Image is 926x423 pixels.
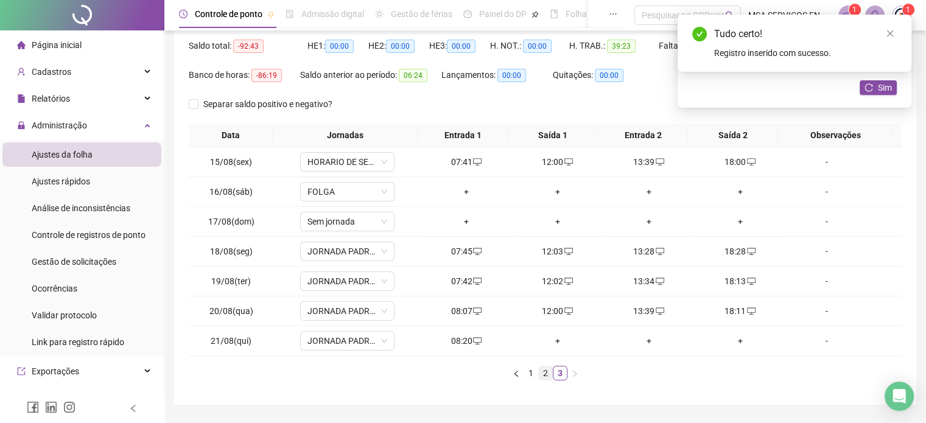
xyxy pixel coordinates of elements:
[714,46,897,60] div: Registro inserido com sucesso.
[567,366,582,380] button: right
[865,83,873,92] span: reload
[426,334,507,348] div: 08:20
[700,155,781,169] div: 18:00
[659,41,691,51] span: Faltas: 9
[497,69,526,82] span: 00:00
[32,366,79,376] span: Exportações
[893,6,911,24] img: 4943
[32,284,77,293] span: Ocorrências
[563,277,573,285] span: desktop
[381,278,388,285] span: down
[426,245,507,258] div: 07:45
[195,9,262,19] span: Controle de ponto
[852,5,857,14] span: 1
[307,332,387,350] span: JORNADA PADRÃO
[32,203,130,213] span: Análise de inconsistências
[391,9,452,19] span: Gestão de férias
[32,230,146,240] span: Controle de registros de ponto
[906,5,910,14] span: 1
[208,217,254,226] span: 17/08(dom)
[654,158,664,166] span: desktop
[608,304,690,318] div: 13:39
[381,337,388,344] span: down
[517,334,598,348] div: +
[307,212,387,231] span: Sem jornada
[790,274,862,288] div: -
[210,246,253,256] span: 18/08(seg)
[233,40,264,53] span: -92:43
[472,337,482,345] span: desktop
[17,367,26,376] span: export
[849,4,861,16] sup: 1
[17,94,26,103] span: file
[700,334,781,348] div: +
[869,10,880,21] span: bell
[608,185,690,198] div: +
[32,40,82,50] span: Página inicial
[567,366,582,380] li: Próxima página
[607,40,636,53] span: 39:23
[426,274,507,288] div: 07:42
[725,11,734,20] span: search
[17,68,26,76] span: user-add
[479,9,527,19] span: Painel do DP
[63,401,75,413] span: instagram
[883,27,897,40] a: Close
[517,185,598,198] div: +
[307,302,387,320] span: JORNADA PADRÃO
[32,150,93,159] span: Ajustes da folha
[566,9,644,19] span: Folha de pagamento
[210,157,252,167] span: 15/08(sex)
[746,247,756,256] span: desktop
[688,124,778,147] th: Saída 2
[790,245,862,258] div: -
[598,124,688,147] th: Entrada 2
[32,257,116,267] span: Gestão de solicitações
[490,39,569,53] div: H. NOT.:
[517,274,598,288] div: 12:02
[517,304,598,318] div: 12:00
[886,29,894,38] span: close
[45,401,57,413] span: linkedin
[509,366,524,380] button: left
[32,177,90,186] span: Ajustes rápidos
[608,334,690,348] div: +
[517,155,598,169] div: 12:00
[307,153,387,171] span: HORARIO DE SEXTA FEIRA ESCRITORIO
[531,11,539,18] span: pushpin
[32,337,124,347] span: Link para registro rápido
[426,155,507,169] div: 07:41
[381,307,388,315] span: down
[17,41,26,49] span: home
[426,185,507,198] div: +
[375,10,384,18] span: sun
[748,9,831,22] span: MSA SERVIÇOS ENGENHARIA LTDA
[441,68,553,82] div: Lançamentos:
[571,370,578,377] span: right
[381,158,388,166] span: down
[843,10,854,21] span: notification
[700,185,781,198] div: +
[472,277,482,285] span: desktop
[563,307,573,315] span: desktop
[426,215,507,228] div: +
[251,69,282,82] span: -86:19
[790,185,862,198] div: -
[399,69,427,82] span: 06:24
[550,10,558,18] span: book
[790,304,862,318] div: -
[381,248,388,255] span: down
[209,187,253,197] span: 16/08(sáb)
[608,215,690,228] div: +
[609,10,617,18] span: ellipsis
[198,97,337,111] span: Separar saldo positivo e negativo?
[463,10,472,18] span: dashboard
[595,69,623,82] span: 00:00
[325,40,354,53] span: 00:00
[790,334,862,348] div: -
[273,124,418,147] th: Jornadas
[692,27,707,41] span: check-circle
[209,306,253,316] span: 20/08(qua)
[211,276,251,286] span: 19/08(ter)
[381,188,388,195] span: down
